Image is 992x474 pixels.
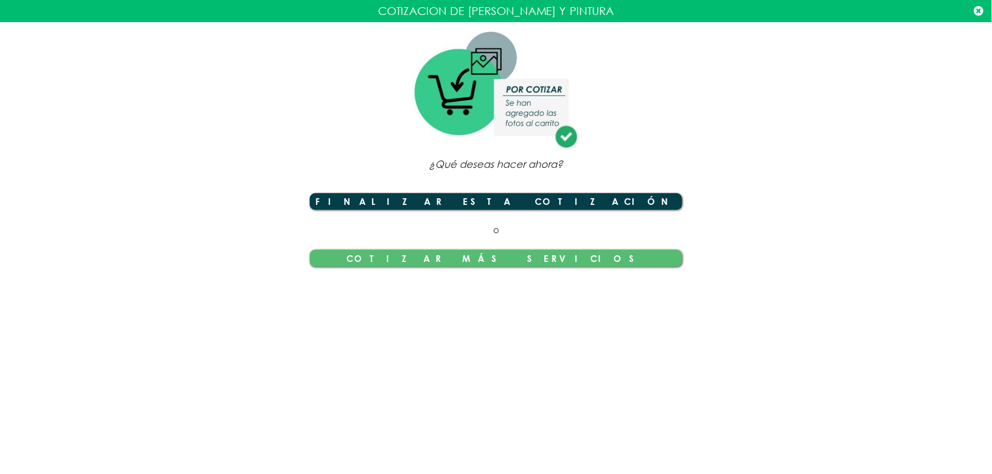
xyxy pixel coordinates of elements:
p: COTIZACION DE [PERSON_NAME] Y PINTURA [8,3,984,19]
img: latoneria_modal_end_message.jpg [413,28,579,151]
button: Cotizar más servicios [310,250,682,266]
p: ¿Qué deseas hacer ahora? [277,157,715,172]
button: Finalizar esta cotización [310,193,682,210]
span: o [493,224,499,235]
